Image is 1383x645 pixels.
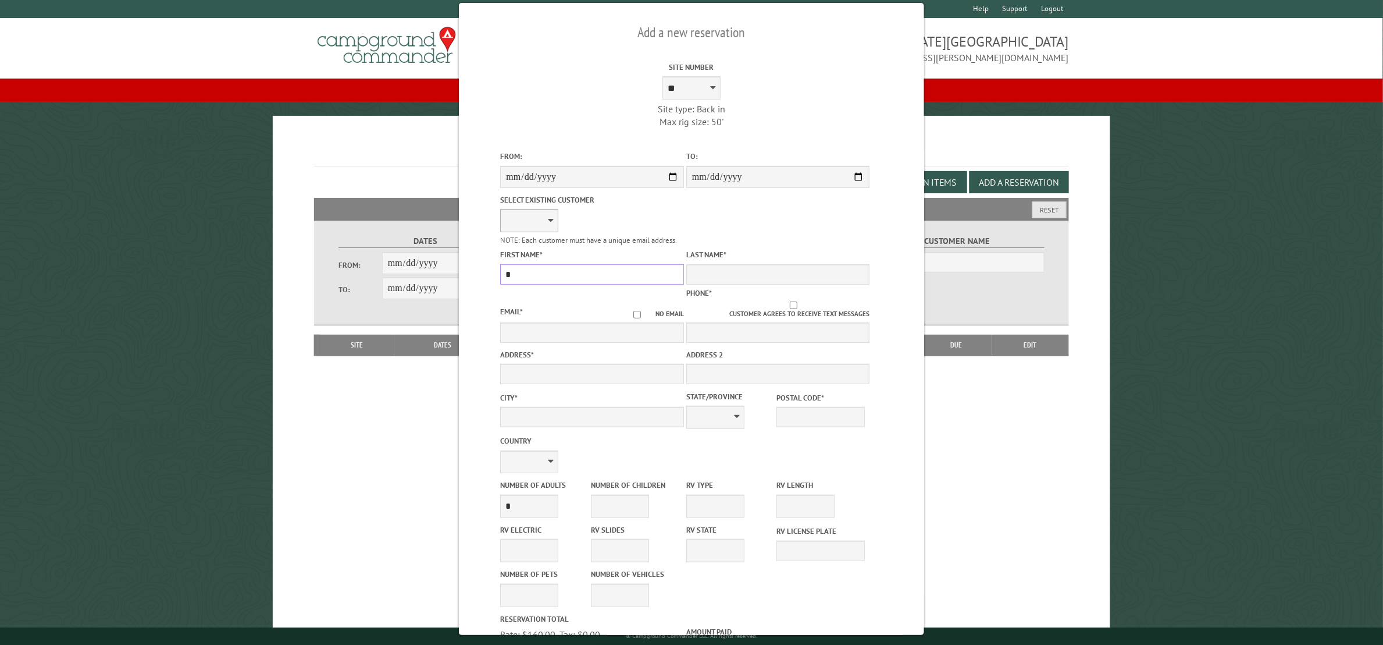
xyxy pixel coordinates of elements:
[500,307,523,317] label: Email
[1032,201,1067,218] button: Reset
[686,249,870,260] label: Last Name
[500,629,600,640] span: Rate: $160.00, Tax: $0.00
[776,480,864,491] label: RV Length
[338,284,382,295] label: To:
[969,171,1069,193] button: Add a Reservation
[992,335,1069,356] th: Edit
[394,335,491,356] th: Dates
[500,392,684,403] label: City
[500,435,684,446] label: Country
[776,392,864,403] label: Postal Code
[314,134,1068,166] h1: Reservations
[686,349,870,360] label: Address 2
[338,260,382,271] label: From:
[600,62,783,73] label: Site Number
[619,311,655,318] input: No email
[591,524,679,536] label: RV Slides
[500,235,677,245] small: NOTE: Each customer must have a unique email address.
[314,198,1068,220] h2: Filters
[500,480,588,491] label: Number of Adults
[600,115,783,128] div: Max rig size: 50'
[686,524,774,536] label: RV State
[686,626,870,637] label: Amount paid
[686,391,774,402] label: State/Province
[686,302,870,319] label: Customer agrees to receive text messages
[776,526,864,537] label: RV License Plate
[591,569,679,580] label: Number of Vehicles
[600,102,783,115] div: Site type: Back in
[921,335,992,356] th: Due
[686,288,712,298] label: Phone
[320,335,394,356] th: Site
[500,614,684,625] label: Reservation Total
[500,249,684,260] label: First Name
[718,302,870,309] input: Customer agrees to receive text messages
[314,23,459,68] img: Campground Commander
[500,524,588,536] label: RV Electric
[619,309,684,319] label: No email
[500,194,684,205] label: Select existing customer
[500,151,684,162] label: From:
[626,632,757,640] small: © Campground Commander LLC. All rights reserved.
[686,151,870,162] label: To:
[500,349,684,360] label: Address
[500,569,588,580] label: Number of Pets
[686,480,774,491] label: RV Type
[338,235,512,248] label: Dates
[591,480,679,491] label: Number of Children
[500,22,882,44] h2: Add a new reservation
[871,235,1045,248] label: Customer Name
